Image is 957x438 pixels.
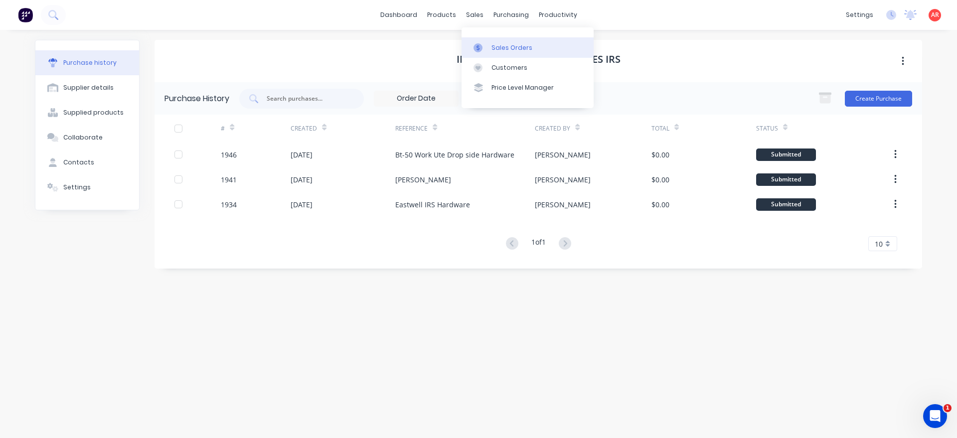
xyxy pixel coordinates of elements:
[756,173,816,186] div: Submitted
[535,149,591,160] div: [PERSON_NAME]
[395,124,428,133] div: Reference
[756,124,778,133] div: Status
[291,124,317,133] div: Created
[756,198,816,211] div: Submitted
[395,174,451,185] div: [PERSON_NAME]
[35,175,139,200] button: Settings
[535,174,591,185] div: [PERSON_NAME]
[923,404,947,428] iframe: Intercom live chat
[491,83,554,92] div: Price Level Manager
[488,7,534,22] div: purchasing
[491,63,527,72] div: Customers
[462,58,594,78] a: Customers
[931,10,939,19] span: AR
[462,78,594,98] a: Price Level Manager
[221,174,237,185] div: 1941
[35,100,139,125] button: Supplied products
[221,199,237,210] div: 1934
[422,7,461,22] div: products
[63,108,124,117] div: Supplied products
[291,199,313,210] div: [DATE]
[841,7,878,22] div: settings
[35,125,139,150] button: Collaborate
[291,174,313,185] div: [DATE]
[651,124,669,133] div: Total
[651,149,669,160] div: $0.00
[63,183,91,192] div: Settings
[63,158,94,167] div: Contacts
[221,124,225,133] div: #
[535,199,591,210] div: [PERSON_NAME]
[534,7,582,22] div: productivity
[944,404,952,412] span: 1
[531,237,546,251] div: 1 of 1
[395,149,514,160] div: Bt-50 Work Ute Drop side Hardware
[35,150,139,175] button: Contacts
[457,53,621,65] h1: Industrial Rubber Supplies IRS
[651,174,669,185] div: $0.00
[374,91,458,106] input: Order Date
[395,199,470,210] div: Eastwell IRS Hardware
[875,239,883,249] span: 10
[756,148,816,161] div: Submitted
[63,58,117,67] div: Purchase history
[63,133,103,142] div: Collaborate
[462,37,594,57] a: Sales Orders
[164,93,229,105] div: Purchase History
[461,7,488,22] div: sales
[221,149,237,160] div: 1946
[291,149,313,160] div: [DATE]
[375,7,422,22] a: dashboard
[63,83,114,92] div: Supplier details
[491,43,532,52] div: Sales Orders
[18,7,33,22] img: Factory
[266,94,348,104] input: Search purchases...
[845,91,912,107] button: Create Purchase
[535,124,570,133] div: Created By
[35,75,139,100] button: Supplier details
[651,199,669,210] div: $0.00
[35,50,139,75] button: Purchase history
